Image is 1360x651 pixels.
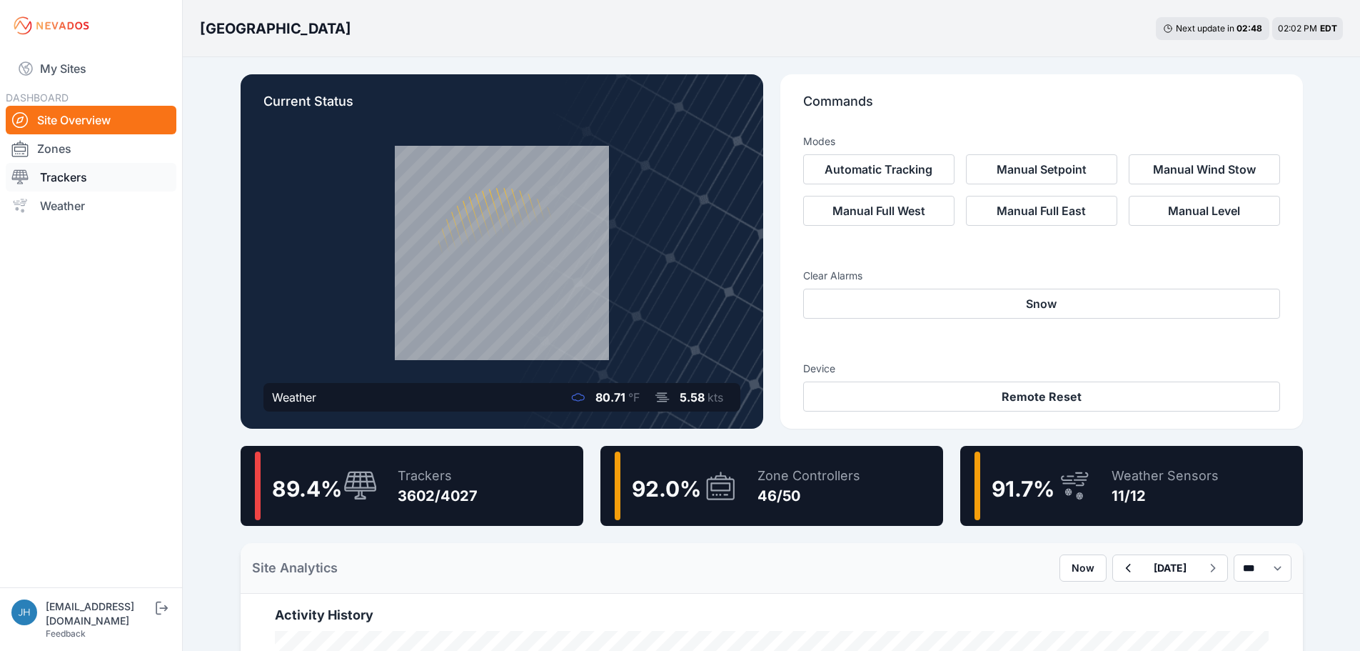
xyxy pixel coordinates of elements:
[241,446,583,526] a: 89.4%Trackers3602/4027
[1278,23,1317,34] span: 02:02 PM
[803,196,954,226] button: Manual Full West
[757,486,860,506] div: 46/50
[1059,555,1107,582] button: Now
[966,196,1117,226] button: Manual Full East
[6,192,176,220] a: Weather
[1236,23,1262,34] div: 02 : 48
[960,446,1303,526] a: 91.7%Weather Sensors11/12
[275,605,1269,625] h2: Activity History
[11,600,37,625] img: jhaberkorn@invenergy.com
[272,389,316,406] div: Weather
[757,466,860,486] div: Zone Controllers
[595,390,625,404] span: 80.71
[803,154,954,184] button: Automatic Tracking
[11,14,91,37] img: Nevados
[803,91,1280,123] p: Commands
[398,466,478,486] div: Trackers
[632,476,701,502] span: 92.0 %
[6,106,176,134] a: Site Overview
[6,163,176,192] a: Trackers
[6,91,69,104] span: DASHBOARD
[6,134,176,163] a: Zones
[803,269,1280,283] h3: Clear Alarms
[803,362,1280,376] h3: Device
[398,486,478,506] div: 3602/4027
[992,476,1054,502] span: 91.7 %
[966,154,1117,184] button: Manual Setpoint
[6,51,176,86] a: My Sites
[1112,466,1219,486] div: Weather Sensors
[200,10,351,47] nav: Breadcrumb
[46,628,86,639] a: Feedback
[200,19,351,39] h3: [GEOGRAPHIC_DATA]
[1112,486,1219,506] div: 11/12
[803,289,1280,319] button: Snow
[680,390,705,404] span: 5.58
[1129,196,1280,226] button: Manual Level
[707,390,723,404] span: kts
[252,558,338,578] h2: Site Analytics
[1320,23,1337,34] span: EDT
[1129,154,1280,184] button: Manual Wind Stow
[803,382,1280,412] button: Remote Reset
[1142,555,1198,581] button: [DATE]
[46,600,153,628] div: [EMAIL_ADDRESS][DOMAIN_NAME]
[803,134,835,149] h3: Modes
[272,476,342,502] span: 89.4 %
[1176,23,1234,34] span: Next update in
[600,446,943,526] a: 92.0%Zone Controllers46/50
[263,91,740,123] p: Current Status
[628,390,640,404] span: °F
